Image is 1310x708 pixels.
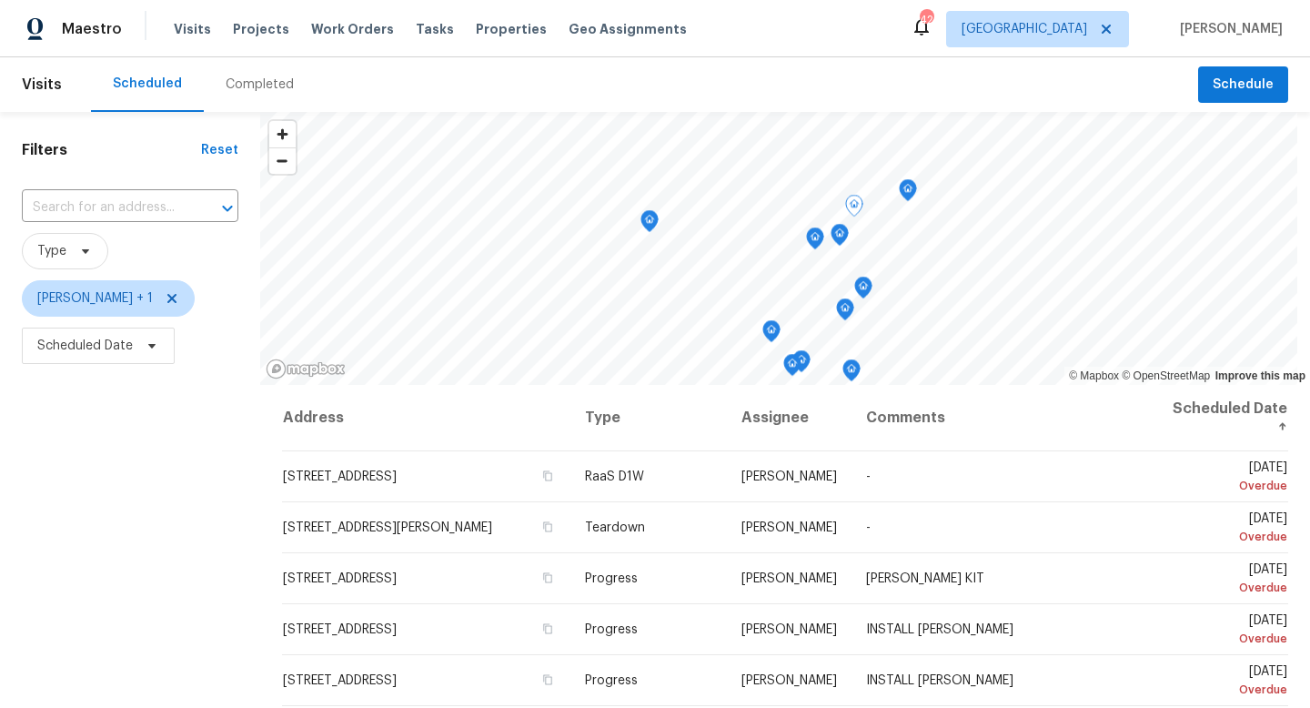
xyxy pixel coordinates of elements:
[792,350,811,379] div: Map marker
[783,354,801,382] div: Map marker
[1154,385,1288,451] th: Scheduled Date ↑
[215,196,240,221] button: Open
[585,674,638,687] span: Progress
[311,20,394,38] span: Work Orders
[585,521,645,534] span: Teardown
[539,621,556,637] button: Copy Address
[37,242,66,260] span: Type
[1168,563,1287,597] span: [DATE]
[269,121,296,147] button: Zoom in
[741,623,837,636] span: [PERSON_NAME]
[1168,579,1287,597] div: Overdue
[741,470,837,483] span: [PERSON_NAME]
[416,23,454,35] span: Tasks
[539,672,556,688] button: Copy Address
[741,572,837,585] span: [PERSON_NAME]
[1215,369,1305,382] a: Improve this map
[174,20,211,38] span: Visits
[741,521,837,534] span: [PERSON_NAME]
[899,179,917,207] div: Map marker
[539,570,556,586] button: Copy Address
[283,572,397,585] span: [STREET_ADDRESS]
[233,20,289,38] span: Projects
[1168,614,1287,648] span: [DATE]
[1168,512,1287,546] span: [DATE]
[539,468,556,484] button: Copy Address
[842,359,861,388] div: Map marker
[283,470,397,483] span: [STREET_ADDRESS]
[866,674,1013,687] span: INSTALL [PERSON_NAME]
[1168,630,1287,648] div: Overdue
[269,148,296,174] span: Zoom out
[62,20,122,38] span: Maestro
[569,20,687,38] span: Geo Assignments
[1168,665,1287,699] span: [DATE]
[851,385,1154,451] th: Comments
[836,298,854,327] div: Map marker
[762,320,781,349] div: Map marker
[113,75,182,93] div: Scheduled
[845,195,863,223] div: Map marker
[585,572,638,585] span: Progress
[1122,369,1210,382] a: OpenStreetMap
[806,228,824,256] div: Map marker
[266,359,346,379] a: Mapbox homepage
[22,65,62,105] span: Visits
[831,224,849,252] div: Map marker
[1168,681,1287,699] div: Overdue
[570,385,727,451] th: Type
[1198,66,1288,104] button: Schedule
[22,141,201,159] h1: Filters
[920,11,932,29] div: 42
[283,521,492,534] span: [STREET_ADDRESS][PERSON_NAME]
[269,147,296,174] button: Zoom out
[741,674,837,687] span: [PERSON_NAME]
[1168,461,1287,495] span: [DATE]
[854,277,872,305] div: Map marker
[1213,74,1274,96] span: Schedule
[866,470,871,483] span: -
[1168,477,1287,495] div: Overdue
[37,289,153,308] span: [PERSON_NAME] + 1
[201,141,238,159] div: Reset
[22,194,187,222] input: Search for an address...
[282,385,570,451] th: Address
[283,674,397,687] span: [STREET_ADDRESS]
[1069,369,1119,382] a: Mapbox
[585,623,638,636] span: Progress
[37,337,133,355] span: Scheduled Date
[585,470,644,483] span: RaaS D1W
[962,20,1087,38] span: [GEOGRAPHIC_DATA]
[283,623,397,636] span: [STREET_ADDRESS]
[260,112,1297,385] canvas: Map
[866,572,984,585] span: [PERSON_NAME] KIT
[476,20,547,38] span: Properties
[866,521,871,534] span: -
[226,76,294,94] div: Completed
[1173,20,1283,38] span: [PERSON_NAME]
[640,210,659,238] div: Map marker
[539,519,556,535] button: Copy Address
[866,623,1013,636] span: INSTALL [PERSON_NAME]
[727,385,851,451] th: Assignee
[1168,528,1287,546] div: Overdue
